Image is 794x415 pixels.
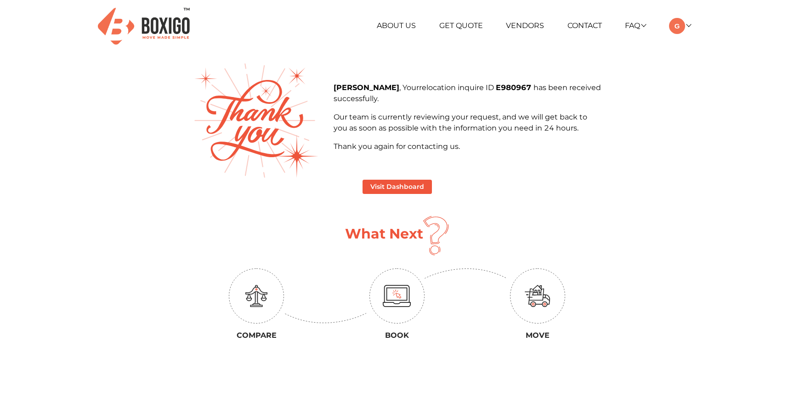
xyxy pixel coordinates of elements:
[363,180,432,194] button: Visit Dashboard
[383,285,411,307] img: monitor
[245,285,267,307] img: education
[334,83,399,92] b: [PERSON_NAME]
[625,21,646,30] a: FAQ
[369,268,425,324] img: circle
[284,313,367,324] img: up
[377,21,416,30] a: About Us
[334,141,601,152] p: Thank you again for contacting us.
[193,331,320,340] h3: Compare
[334,82,601,104] p: , Your inquire ID has been received successfully.
[229,268,284,324] img: circle
[334,331,460,340] h3: Book
[439,21,483,30] a: Get Quote
[567,21,602,30] a: Contact
[510,268,565,324] img: circle
[334,112,601,134] p: Our team is currently reviewing your request, and we will get back to you as soon as possible wit...
[419,83,458,92] span: relocation
[98,8,190,44] img: Boxigo
[194,63,318,178] img: thank-you
[474,331,601,340] h3: Move
[345,226,423,242] h1: What Next
[506,21,544,30] a: Vendors
[496,83,533,92] b: E980967
[423,216,449,256] img: question
[425,268,507,279] img: down
[525,285,550,307] img: move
